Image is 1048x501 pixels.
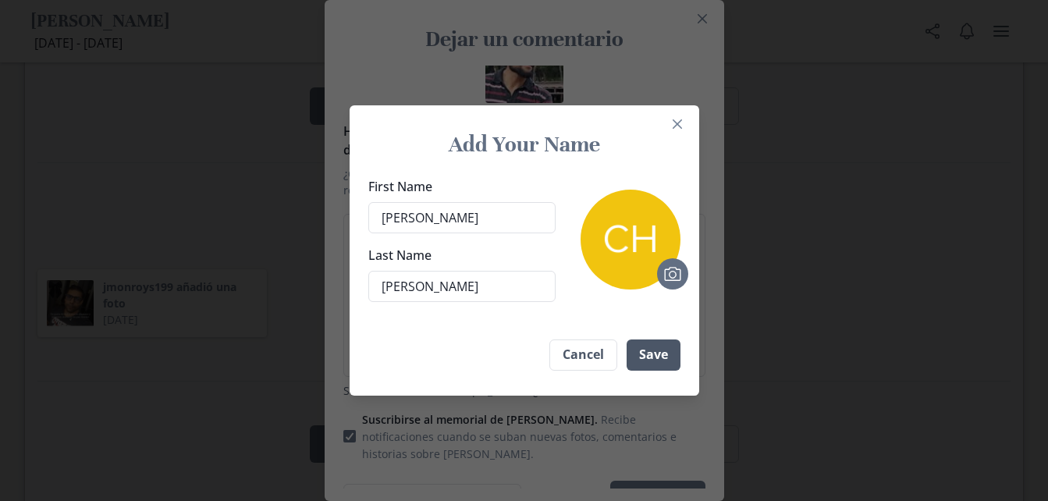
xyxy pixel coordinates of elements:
[549,339,617,371] button: Cancel
[368,246,546,265] label: Last Name
[368,177,546,196] label: First Name
[657,258,688,290] button: Upload photo
[665,112,690,137] button: Close
[381,130,668,158] h3: Add Your Name
[627,339,680,371] button: Save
